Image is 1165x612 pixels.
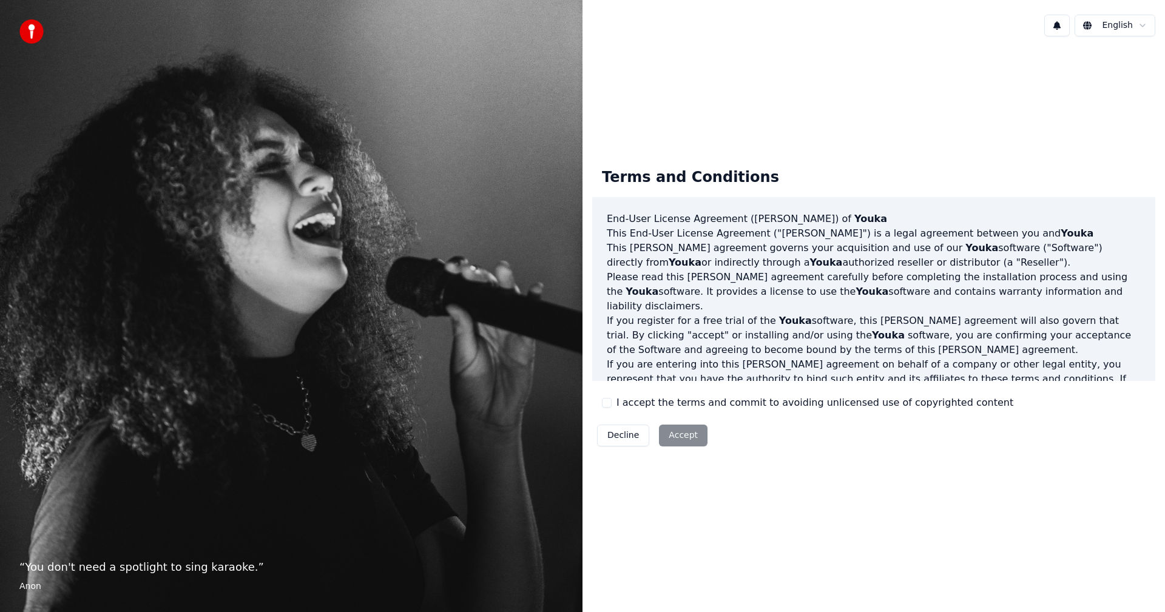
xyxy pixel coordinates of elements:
[1061,227,1093,239] span: Youka
[607,357,1141,415] p: If you are entering into this [PERSON_NAME] agreement on behalf of a company or other legal entit...
[779,315,812,326] span: Youka
[626,286,658,297] span: Youka
[592,158,789,197] div: Terms and Conditions
[854,213,887,224] span: Youka
[856,286,888,297] span: Youka
[669,257,701,268] span: Youka
[965,242,998,254] span: Youka
[616,395,1013,410] label: I accept the terms and commit to avoiding unlicensed use of copyrighted content
[607,226,1141,241] p: This End-User License Agreement ("[PERSON_NAME]") is a legal agreement between you and
[19,19,44,44] img: youka
[597,425,649,446] button: Decline
[19,559,563,576] p: “ You don't need a spotlight to sing karaoke. ”
[872,329,905,341] span: Youka
[607,212,1141,226] h3: End-User License Agreement ([PERSON_NAME]) of
[607,314,1141,357] p: If you register for a free trial of the software, this [PERSON_NAME] agreement will also govern t...
[809,257,842,268] span: Youka
[19,580,563,593] footer: Anon
[607,241,1141,270] p: This [PERSON_NAME] agreement governs your acquisition and use of our software ("Software") direct...
[607,270,1141,314] p: Please read this [PERSON_NAME] agreement carefully before completing the installation process and...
